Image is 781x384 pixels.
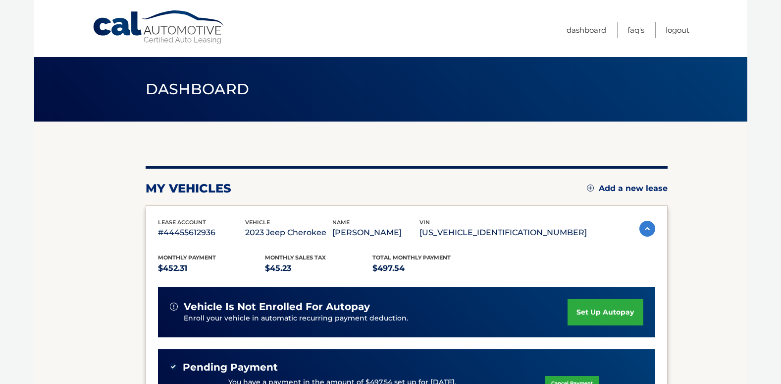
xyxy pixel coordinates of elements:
[184,313,568,324] p: Enroll your vehicle in automatic recurring payment deduction.
[627,22,644,38] a: FAQ's
[419,219,430,226] span: vin
[170,303,178,311] img: alert-white.svg
[158,261,265,275] p: $452.31
[419,226,587,240] p: [US_VEHICLE_IDENTIFICATION_NUMBER]
[587,184,668,193] a: Add a new lease
[265,261,372,275] p: $45.23
[567,22,606,38] a: Dashboard
[146,80,250,98] span: Dashboard
[332,219,350,226] span: name
[372,254,451,261] span: Total Monthly Payment
[372,261,480,275] p: $497.54
[666,22,689,38] a: Logout
[92,10,226,45] a: Cal Automotive
[639,221,655,237] img: accordion-active.svg
[158,219,206,226] span: lease account
[158,254,216,261] span: Monthly Payment
[587,185,594,192] img: add.svg
[170,363,177,370] img: check-green.svg
[184,301,370,313] span: vehicle is not enrolled for autopay
[158,226,245,240] p: #44455612936
[245,219,270,226] span: vehicle
[332,226,419,240] p: [PERSON_NAME]
[568,299,643,325] a: set up autopay
[265,254,326,261] span: Monthly sales Tax
[146,181,231,196] h2: my vehicles
[183,361,278,374] span: Pending Payment
[245,226,332,240] p: 2023 Jeep Cherokee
